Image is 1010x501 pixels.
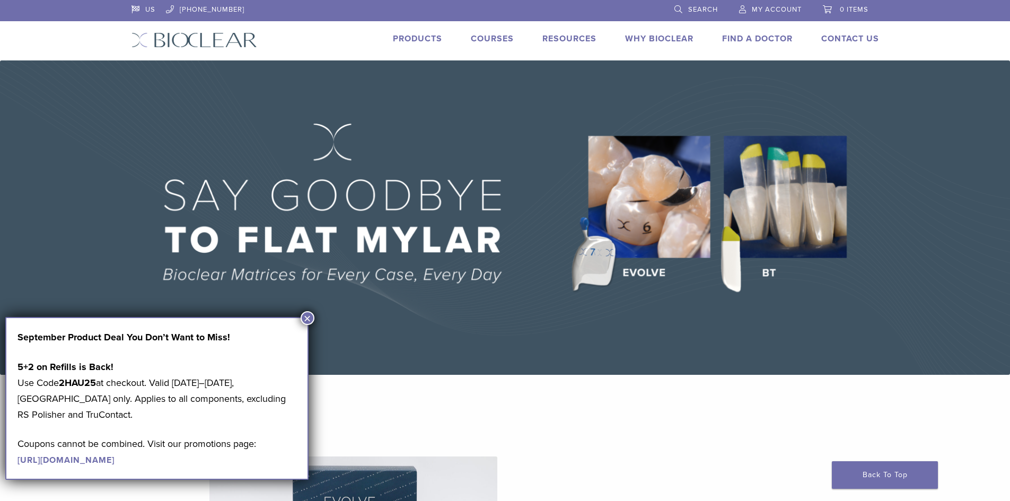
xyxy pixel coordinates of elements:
strong: September Product Deal You Don’t Want to Miss! [17,331,230,343]
span: 0 items [840,5,868,14]
a: Find A Doctor [722,33,793,44]
a: Why Bioclear [625,33,693,44]
strong: 2HAU25 [59,377,96,389]
img: Bioclear [131,32,257,48]
a: Back To Top [832,461,938,489]
p: Coupons cannot be combined. Visit our promotions page: [17,436,296,468]
a: [URL][DOMAIN_NAME] [17,455,115,465]
button: Close [301,311,314,325]
span: Search [688,5,718,14]
span: My Account [752,5,802,14]
a: Resources [542,33,596,44]
p: Use Code at checkout. Valid [DATE]–[DATE], [GEOGRAPHIC_DATA] only. Applies to all components, exc... [17,359,296,423]
a: Products [393,33,442,44]
a: Contact Us [821,33,879,44]
a: Courses [471,33,514,44]
strong: 5+2 on Refills is Back! [17,361,113,373]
